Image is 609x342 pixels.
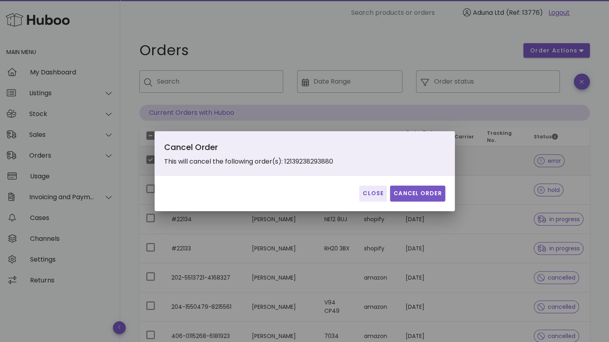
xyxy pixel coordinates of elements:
[393,189,442,198] span: Cancel Order
[390,186,445,202] button: Cancel Order
[164,141,344,157] div: Cancel Order
[164,141,344,166] div: This will cancel the following order(s): 12139238293880
[362,189,384,198] span: Close
[359,186,387,202] button: Close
